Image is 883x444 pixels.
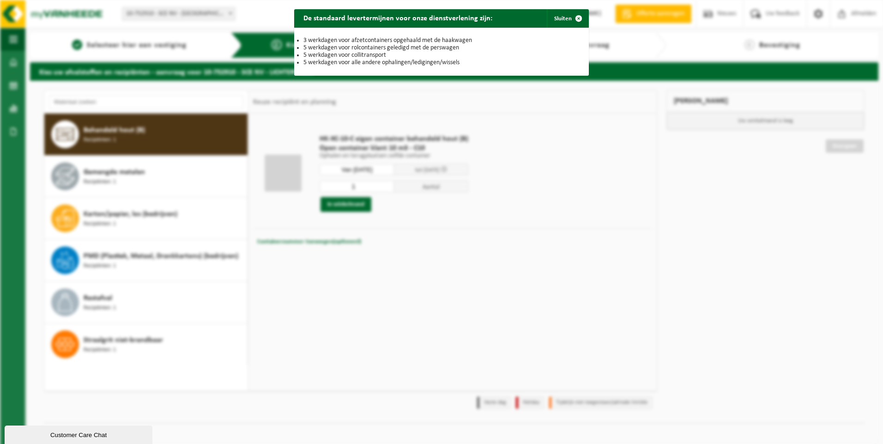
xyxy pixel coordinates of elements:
li: 3 werkdagen voor afzetcontainers opgehaald met de haakwagen [303,37,579,44]
li: 5 werkdagen voor collitransport [303,52,579,59]
iframe: chat widget [5,424,154,444]
li: 5 werkdagen voor alle andere ophalingen/ledigingen/wissels [303,59,579,66]
button: Sluiten [547,9,588,28]
h2: De standaard levertermijnen voor onze dienstverlening zijn: [294,9,502,27]
li: 5 werkdagen voor rolcontainers geledigd met de perswagen [303,44,579,52]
